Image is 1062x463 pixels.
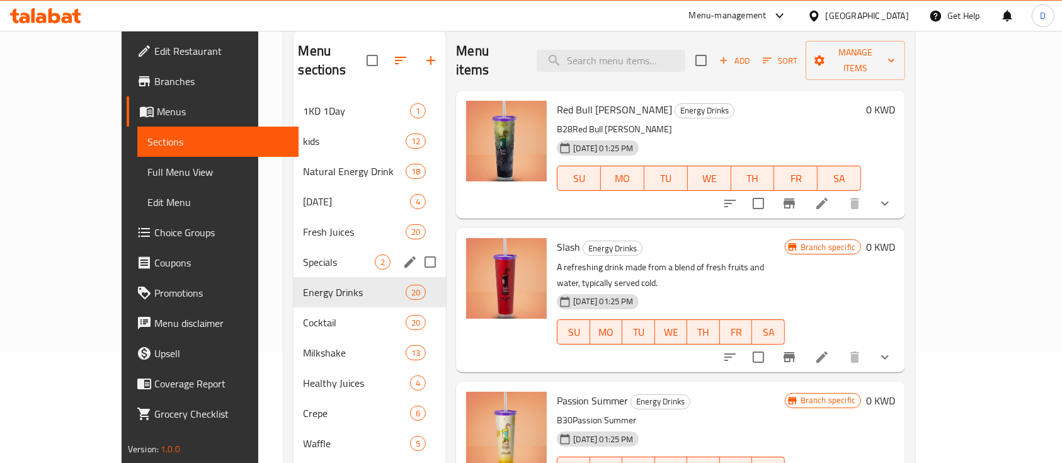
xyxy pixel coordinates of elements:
span: SU [562,323,585,341]
span: [DATE] [304,194,411,209]
button: sort-choices [715,342,745,372]
div: items [406,224,426,239]
span: MO [595,323,618,341]
span: Version: [128,441,159,457]
span: Energy Drinks [631,394,690,409]
span: 1.0.0 [161,441,180,457]
a: Menus [127,96,299,127]
span: Milkshake [304,345,406,360]
span: SU [562,169,596,188]
span: 13 [406,347,425,359]
button: show more [870,188,900,219]
span: [DATE] 01:25 PM [568,142,638,154]
div: Fresh Juices [304,224,406,239]
span: Full Menu View [147,164,289,180]
div: items [406,345,426,360]
a: Edit menu item [814,350,830,365]
a: Choice Groups [127,217,299,248]
div: Menu-management [689,8,767,23]
a: Grocery Checklist [127,399,299,429]
div: items [406,164,426,179]
div: items [375,254,391,270]
span: 4 [411,377,425,389]
button: MO [601,166,644,191]
span: WE [693,169,726,188]
svg: Show Choices [877,350,893,365]
div: items [410,194,426,209]
button: SU [557,319,590,345]
p: B30Passion Summer [557,413,784,428]
span: Menus [157,104,289,119]
span: Cocktail [304,315,406,330]
span: Slash [557,237,580,256]
button: SA [818,166,861,191]
span: 1 [411,105,425,117]
span: 1KD 1Day [304,103,411,118]
span: Branches [154,74,289,89]
img: Red Bull Shako Mako [466,101,547,181]
span: TH [736,169,770,188]
span: 18 [406,166,425,178]
span: SA [757,323,780,341]
span: D [1040,9,1046,23]
button: sort-choices [715,188,745,219]
span: Choice Groups [154,225,289,240]
span: Coverage Report [154,376,289,391]
a: Promotions [127,278,299,308]
div: items [410,406,426,421]
span: Coupons [154,255,289,270]
span: Manage items [816,45,895,76]
span: Edit Restaurant [154,43,289,59]
span: Red Bull [PERSON_NAME] [557,100,672,119]
div: Fresh Juices20 [294,217,447,247]
button: WE [688,166,731,191]
span: Upsell [154,346,289,361]
span: Energy Drinks [304,285,406,300]
span: Natural Energy Drink [304,164,406,179]
button: Branch-specific-item [774,342,804,372]
div: Healthy Juices4 [294,368,447,398]
span: SA [823,169,856,188]
span: Energy Drinks [583,241,642,256]
button: edit [401,253,420,272]
span: Sections [147,134,289,149]
span: 4 [411,196,425,208]
div: Crepe6 [294,398,447,428]
button: show more [870,342,900,372]
span: Specials [304,254,375,270]
span: Sort sections [385,45,416,76]
button: Manage items [806,41,905,80]
span: WE [660,323,683,341]
span: TU [649,169,683,188]
div: items [406,134,426,149]
img: Slash [466,238,547,319]
span: 20 [406,287,425,299]
div: [DATE]4 [294,186,447,217]
span: 20 [406,317,425,329]
span: 20 [406,226,425,238]
span: [DATE] 01:25 PM [568,433,638,445]
div: Specials2edit [294,247,447,277]
span: Energy Drinks [675,103,734,118]
a: Edit Restaurant [127,36,299,66]
div: items [410,103,426,118]
h6: 0 KWD [866,238,895,256]
input: search [537,50,685,72]
div: Cocktail20 [294,307,447,338]
span: Add [717,54,751,68]
p: A refreshing drink made from a blend of fresh fruits and water, typically served cold. [557,260,784,291]
div: 1KD 1Day1 [294,96,447,126]
h6: 0 KWD [866,392,895,409]
span: Promotions [154,285,289,300]
button: TU [622,319,655,345]
button: WE [655,319,688,345]
span: Sort [763,54,797,68]
span: Crepe [304,406,411,421]
span: FR [779,169,813,188]
a: Menu disclaimer [127,308,299,338]
a: Upsell [127,338,299,369]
